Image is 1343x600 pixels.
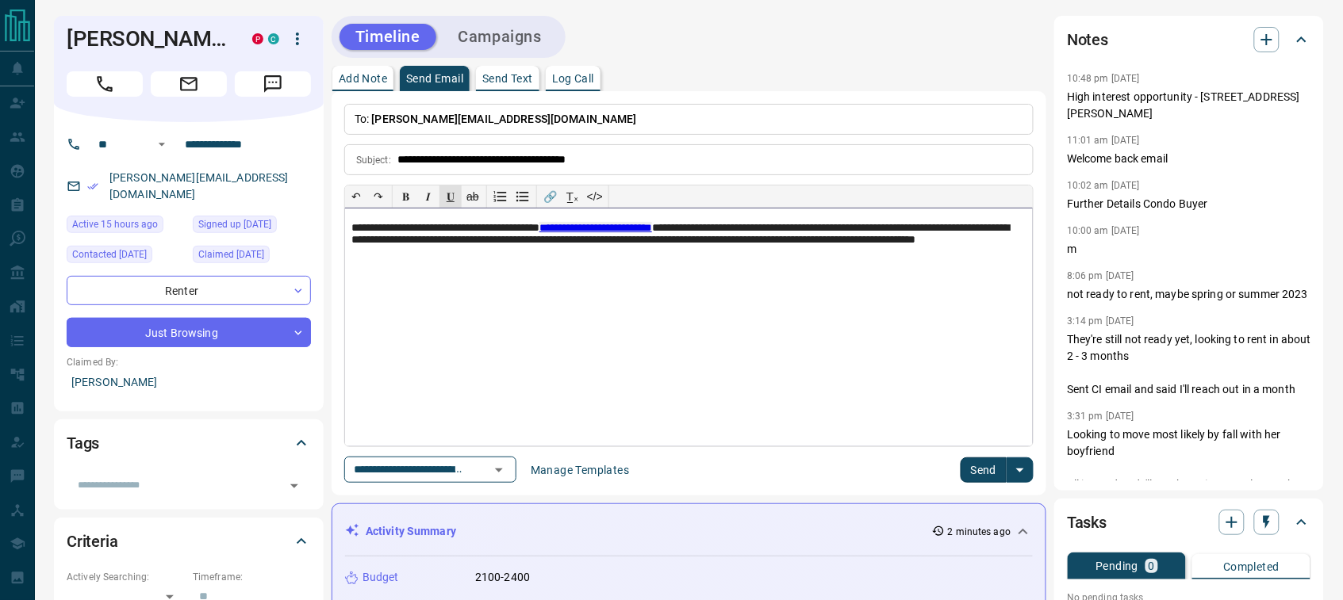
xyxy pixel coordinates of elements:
p: 3:14 pm [DATE] [1067,315,1134,327]
p: Timeframe: [193,570,311,584]
button: Open [488,459,510,481]
button: Campaigns [443,24,558,50]
button: Send [961,457,1007,483]
button: 𝐁 [395,185,417,208]
div: Tags [67,424,311,462]
h2: Notes [1067,27,1108,52]
p: Send Text [482,73,533,84]
p: High interest opportunity - [STREET_ADDRESS][PERSON_NAME] [1067,89,1311,122]
span: 𝐔 [447,190,455,203]
p: 10:00 am [DATE] [1067,225,1140,236]
span: Claimed [DATE] [198,246,264,262]
p: 2100-2400 [475,569,530,586]
div: property.ca [252,33,263,44]
p: Budget [363,569,399,586]
button: Timeline [340,24,436,50]
p: Further Details Condo Buyer [1067,196,1311,212]
span: [PERSON_NAME][EMAIL_ADDRESS][DOMAIN_NAME] [372,113,637,125]
button: </> [584,185,606,208]
div: Notes [1067,21,1311,59]
p: Activity Summary [366,523,456,540]
p: m [1067,241,1311,258]
div: Activity Summary2 minutes ago [345,517,1033,546]
span: Signed up [DATE] [198,216,271,232]
button: Bullet list [512,185,534,208]
div: Just Browsing [67,318,311,347]
span: Call [67,71,143,97]
button: Open [283,475,305,497]
div: Wed Feb 03 2021 [193,216,311,238]
p: not ready to rent, maybe spring or summer 2023 [1067,286,1311,303]
div: condos.ca [268,33,279,44]
button: 𝐔 [439,185,462,208]
div: split button [961,457,1034,483]
p: To: [344,104,1034,135]
button: 🔗 [539,185,562,208]
p: Add Note [339,73,387,84]
p: Log Call [552,73,594,84]
button: Manage Templates [521,457,639,483]
svg: Email Verified [87,181,98,192]
button: Numbered list [489,185,512,208]
p: Claimed By: [67,355,311,369]
button: T̲ₓ [562,185,584,208]
span: Email [151,71,227,97]
h1: [PERSON_NAME] [67,26,228,52]
span: Message [235,71,311,97]
p: Completed [1223,561,1280,572]
h2: Tasks [1067,510,1107,535]
div: Criteria [67,522,311,560]
p: 8:06 pm [DATE] [1067,270,1134,281]
button: ↶ [345,185,367,208]
button: ab [462,185,484,208]
button: Open [152,135,171,154]
p: Welcome back email [1067,151,1311,167]
p: [PERSON_NAME] [67,369,311,396]
span: Active 15 hours ago [72,216,158,232]
p: 10:02 am [DATE] [1067,180,1140,191]
p: Actively Searching: [67,570,185,584]
div: Mon Aug 11 2025 [67,216,185,238]
p: 2 minutes ago [948,525,1011,539]
p: Send Email [406,73,463,84]
s: ab [466,190,479,203]
button: ↷ [367,185,389,208]
p: Subject: [356,153,391,167]
p: Pending [1096,560,1139,571]
p: They're still not ready yet, looking to rent in about 2 - 3 months Sent CI email and said I'll re... [1067,331,1311,398]
div: Tasks [1067,503,1311,541]
a: [PERSON_NAME][EMAIL_ADDRESS][DOMAIN_NAME] [109,171,289,201]
div: Sat May 25 2024 [193,246,311,268]
h2: Criteria [67,529,118,554]
p: 3:31 pm [DATE] [1067,411,1134,422]
div: Mon Nov 28 2022 [67,246,185,268]
span: Contacted [DATE] [72,246,147,262]
div: Renter [67,276,311,305]
p: Looking to move most likely by fall with her boyfriend All is good and I'll reach out in a couple... [1067,426,1311,510]
p: 10:48 pm [DATE] [1067,73,1140,84]
button: 𝑰 [417,185,439,208]
p: 11:01 am [DATE] [1067,135,1140,146]
p: 0 [1149,560,1155,571]
h2: Tags [67,430,99,456]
